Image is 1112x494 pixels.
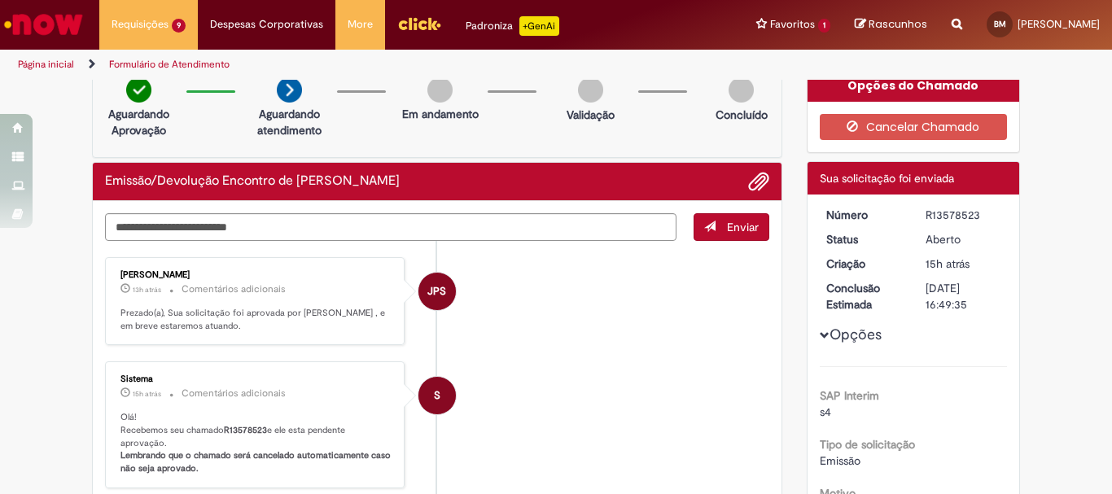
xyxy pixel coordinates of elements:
div: Aberto [926,231,1001,247]
span: s4 [820,404,831,419]
img: img-circle-grey.png [427,77,453,103]
img: arrow-next.png [277,77,302,103]
button: Cancelar Chamado [820,114,1008,140]
div: Joao Pedro Sampaio Guimaraes [418,273,456,310]
p: Aguardando atendimento [250,106,329,138]
p: Validação [567,107,615,123]
dt: Número [814,207,914,223]
span: Favoritos [770,16,815,33]
time: 29/09/2025 19:56:47 [133,285,161,295]
b: SAP Interim [820,388,879,403]
dt: Criação [814,256,914,272]
div: System [418,377,456,414]
p: Em andamento [402,106,479,122]
dt: Conclusão Estimada [814,280,914,313]
div: R13578523 [926,207,1001,223]
p: Olá! Recebemos seu chamado e ele esta pendente aprovação. [120,411,392,475]
h2: Emissão/Devolução Encontro de Contas Fornecedor Histórico de tíquete [105,174,400,189]
div: [DATE] 16:49:35 [926,280,1001,313]
span: 9 [172,19,186,33]
span: JPS [427,272,446,311]
b: Tipo de solicitação [820,437,915,452]
img: img-circle-grey.png [578,77,603,103]
p: Prezado(a), Sua solicitação foi aprovada por [PERSON_NAME] , e em breve estaremos atuando. [120,307,392,332]
div: Opções do Chamado [808,69,1020,102]
div: 29/09/2025 17:20:12 [926,256,1001,272]
div: Padroniza [466,16,559,36]
p: Concluído [716,107,768,123]
span: Sua solicitação foi enviada [820,171,954,186]
span: 15h atrás [133,389,161,399]
span: Emissão [820,453,860,468]
p: Aguardando Aprovação [99,106,178,138]
a: Rascunhos [855,17,927,33]
span: Enviar [727,220,759,234]
img: click_logo_yellow_360x200.png [397,11,441,36]
span: [PERSON_NAME] [1018,17,1100,31]
b: R13578523 [224,424,267,436]
time: 29/09/2025 17:20:12 [926,256,970,271]
a: Página inicial [18,58,74,71]
span: S [434,376,440,415]
span: Requisições [112,16,169,33]
small: Comentários adicionais [182,387,286,400]
div: [PERSON_NAME] [120,270,392,280]
span: 1 [818,19,830,33]
span: 13h atrás [133,285,161,295]
small: Comentários adicionais [182,282,286,296]
p: +GenAi [519,16,559,36]
img: ServiceNow [2,8,85,41]
button: Enviar [694,213,769,241]
time: 29/09/2025 17:30:52 [133,389,161,399]
div: Sistema [120,374,392,384]
b: Lembrando que o chamado será cancelado automaticamente caso não seja aprovado. [120,449,393,474]
ul: Trilhas de página [12,50,729,80]
button: Adicionar anexos [748,171,769,192]
textarea: Digite sua mensagem aqui... [105,213,676,241]
dt: Status [814,231,914,247]
span: More [348,16,373,33]
span: 15h atrás [926,256,970,271]
img: img-circle-grey.png [729,77,754,103]
span: Rascunhos [869,16,927,32]
span: BM [994,19,1006,29]
span: Despesas Corporativas [210,16,323,33]
a: Formulário de Atendimento [109,58,230,71]
img: check-circle-green.png [126,77,151,103]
